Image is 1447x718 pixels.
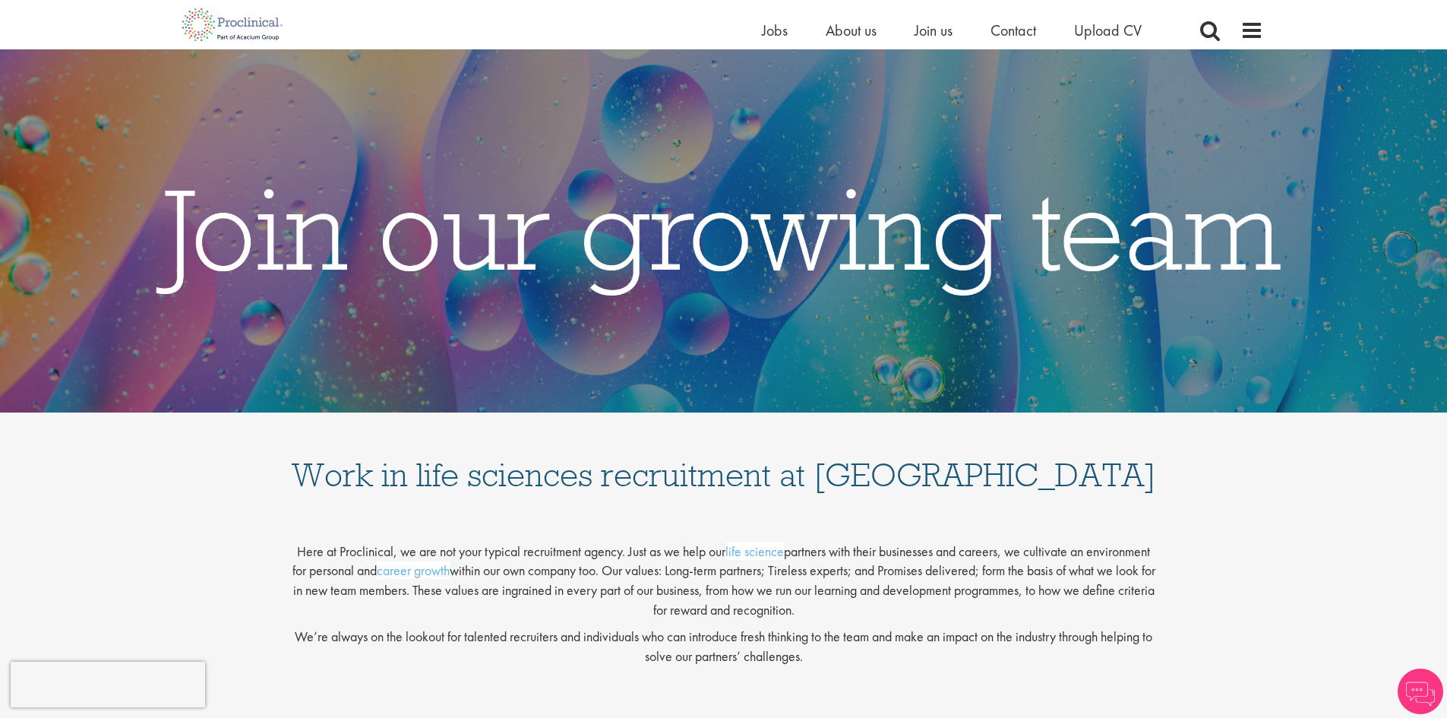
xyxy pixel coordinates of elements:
iframe: reCAPTCHA [11,662,205,707]
a: Join us [915,21,953,40]
a: Jobs [762,21,788,40]
h1: Work in life sciences recruitment at [GEOGRAPHIC_DATA] [291,428,1157,492]
p: Here at Proclinical, we are not your typical recruitment agency. Just as we help our partners wit... [291,530,1157,620]
a: About us [826,21,877,40]
a: Contact [990,21,1036,40]
a: career growth [377,561,450,579]
a: Upload CV [1074,21,1142,40]
p: We’re always on the lookout for talented recruiters and individuals who can introduce fresh think... [291,627,1157,666]
img: Chatbot [1398,669,1443,714]
a: life science [725,542,784,560]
